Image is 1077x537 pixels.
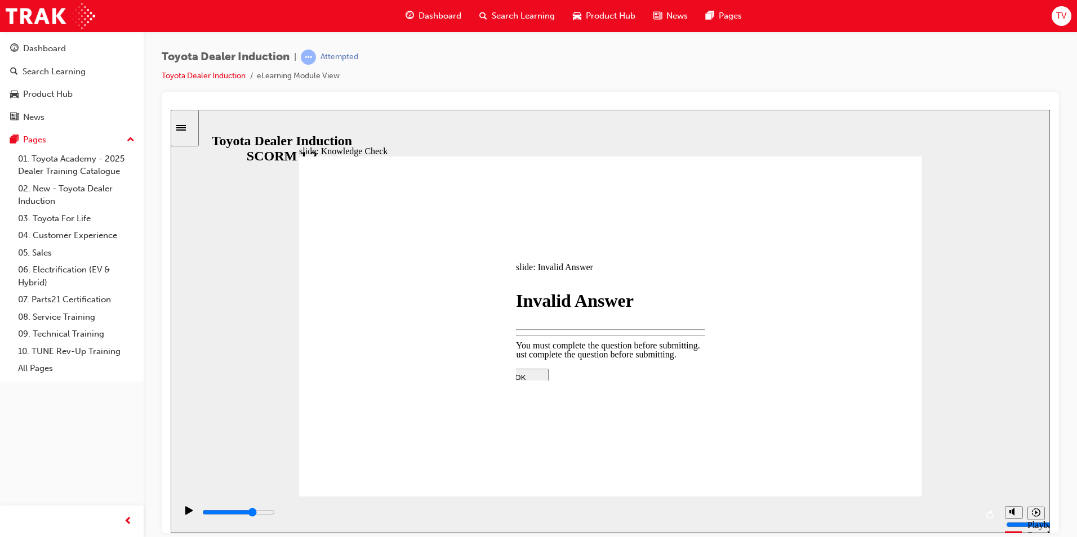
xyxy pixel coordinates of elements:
[14,180,139,210] a: 02. New - Toyota Dealer Induction
[5,84,139,105] a: Product Hub
[479,9,487,23] span: search-icon
[127,133,135,147] span: up-icon
[5,36,139,129] button: DashboardSearch LearningProduct HubNews
[14,325,139,343] a: 09. Technical Training
[5,129,139,150] button: Pages
[492,10,555,23] span: Search Learning
[10,44,19,54] span: guage-icon
[321,52,358,62] div: Attempted
[10,67,18,77] span: search-icon
[14,210,139,227] a: 03. Toyota For Life
[706,9,714,23] span: pages-icon
[23,65,86,78] div: Search Learning
[573,9,581,23] span: car-icon
[14,244,139,262] a: 05. Sales
[23,42,66,55] div: Dashboard
[653,9,662,23] span: news-icon
[470,5,564,28] a: search-iconSearch Learning
[719,10,742,23] span: Pages
[162,51,290,64] span: Toyota Dealer Induction
[14,150,139,180] a: 01. Toyota Academy - 2025 Dealer Training Catalogue
[397,5,470,28] a: guage-iconDashboard
[564,5,644,28] a: car-iconProduct Hub
[6,3,95,29] img: Trak
[257,70,340,83] li: eLearning Module View
[14,360,139,377] a: All Pages
[5,61,139,82] a: Search Learning
[1056,10,1066,23] span: TV
[301,50,316,65] span: learningRecordVerb_ATTEMPT-icon
[124,514,132,529] span: prev-icon
[14,343,139,360] a: 10. TUNE Rev-Up Training
[666,10,688,23] span: News
[5,38,139,59] a: Dashboard
[294,51,296,64] span: |
[419,10,461,23] span: Dashboard
[14,227,139,244] a: 04. Customer Experience
[162,71,246,80] a: Toyota Dealer Induction
[697,5,751,28] a: pages-iconPages
[586,10,635,23] span: Product Hub
[10,135,19,145] span: pages-icon
[23,111,44,124] div: News
[14,291,139,308] a: 07. Parts21 Certification
[5,107,139,128] a: News
[10,113,19,123] span: news-icon
[14,261,139,291] a: 06. Electrification (EV & Hybrid)
[23,133,46,146] div: Pages
[23,88,73,101] div: Product Hub
[1052,6,1071,26] button: TV
[644,5,697,28] a: news-iconNews
[10,89,19,100] span: car-icon
[14,308,139,326] a: 08. Service Training
[406,9,414,23] span: guage-icon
